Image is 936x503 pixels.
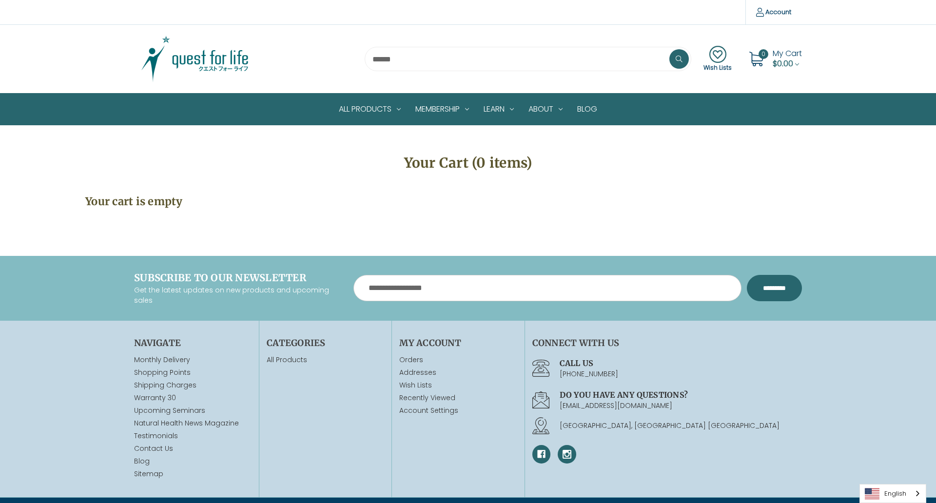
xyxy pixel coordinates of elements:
a: Blog [134,456,150,466]
a: Wish Lists [703,46,732,72]
span: $0.00 [773,58,793,69]
a: Orders [399,355,517,365]
a: All Products [267,355,307,365]
a: Monthly Delivery [134,355,190,365]
a: Addresses [399,368,517,378]
a: Membership [408,94,476,125]
span: My Cart [773,48,802,59]
a: Natural Health News Magazine [134,418,239,428]
span: 0 [759,49,768,59]
a: Sitemap [134,469,163,479]
a: Learn [476,94,521,125]
a: Wish Lists [399,380,517,390]
h4: Navigate [134,336,252,349]
a: Shipping Charges [134,380,196,390]
p: [GEOGRAPHIC_DATA], [GEOGRAPHIC_DATA] [GEOGRAPHIC_DATA] [560,421,802,431]
a: Warranty 30 [134,393,176,403]
a: All Products [331,94,408,125]
a: Cart with 0 items [773,48,802,69]
p: Get the latest updates on new products and upcoming sales [134,285,339,306]
a: Recently Viewed [399,393,517,403]
a: Testimonials [134,431,178,441]
a: Upcoming Seminars [134,406,205,415]
aside: Language selected: English [859,484,926,503]
h4: My Account [399,336,517,349]
a: Account Settings [399,406,517,416]
div: Language [859,484,926,503]
a: Shopping Points [134,368,191,377]
a: Blog [570,94,604,125]
h3: Your cart is empty [85,193,851,210]
img: Quest Group [134,35,256,83]
h4: Subscribe to our newsletter [134,271,339,285]
h4: Do you have any questions? [560,389,802,401]
a: English [860,484,926,503]
h4: Connect With Us [532,336,802,349]
h1: Your Cart (0 items) [85,153,851,173]
a: Contact Us [134,444,173,453]
h4: Categories [267,336,384,349]
a: About [521,94,570,125]
a: [PHONE_NUMBER] [560,369,618,379]
h4: Call us [560,357,802,369]
a: [EMAIL_ADDRESS][DOMAIN_NAME] [560,401,672,410]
